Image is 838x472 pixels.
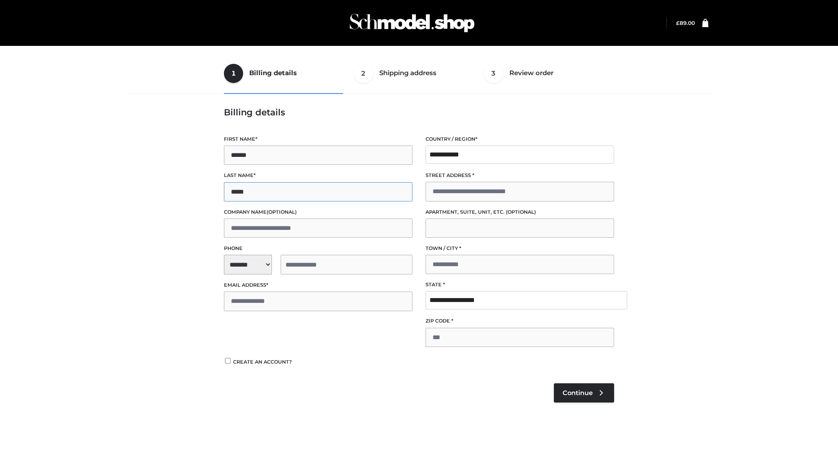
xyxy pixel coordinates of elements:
label: Email address [224,281,412,289]
span: £ [676,20,680,26]
label: Phone [224,244,412,253]
span: Create an account? [233,359,292,365]
a: Continue [554,383,614,403]
label: Apartment, suite, unit, etc. [426,208,614,216]
label: First name [224,135,412,143]
label: State [426,281,614,289]
h3: Billing details [224,107,614,118]
label: Street address [426,171,614,180]
label: Country / Region [426,135,614,143]
input: Create an account? [224,358,232,364]
a: £89.00 [676,20,695,26]
span: Continue [563,389,593,397]
label: Company name [224,208,412,216]
label: Town / City [426,244,614,253]
bdi: 89.00 [676,20,695,26]
label: Last name [224,171,412,180]
img: Schmodel Admin 964 [347,6,477,40]
span: (optional) [267,209,297,215]
label: ZIP Code [426,317,614,325]
span: (optional) [506,209,536,215]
